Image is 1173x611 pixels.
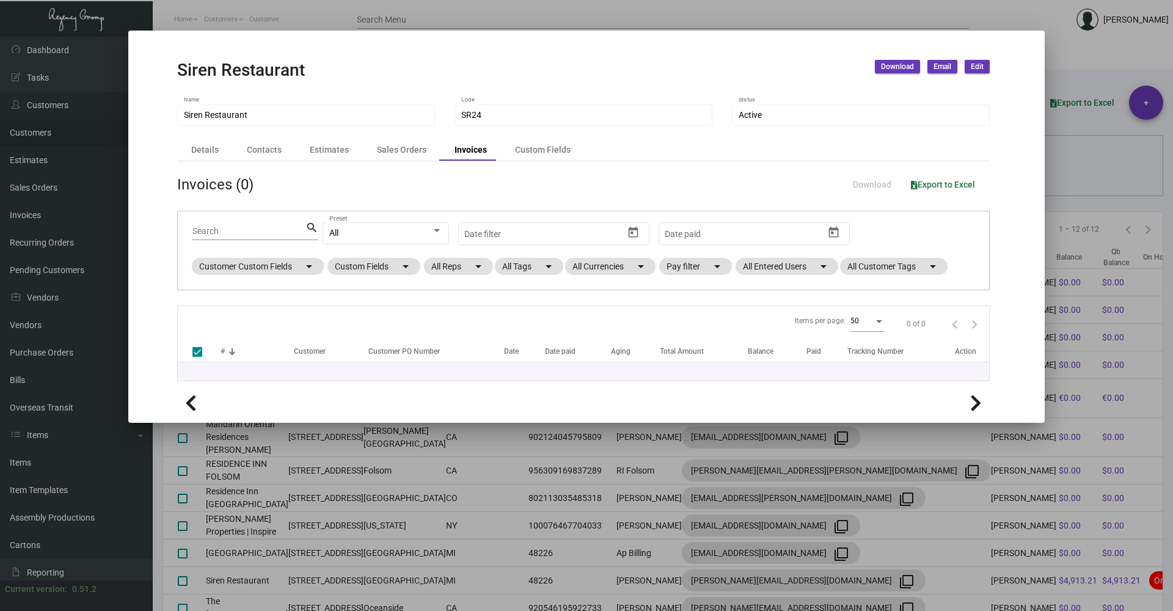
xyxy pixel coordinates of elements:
[72,583,97,596] div: 0.51.2
[368,346,504,357] div: Customer PO Number
[945,314,965,334] button: Previous page
[327,258,420,275] mat-chip: Custom Fields
[368,346,440,357] div: Customer PO Number
[464,229,502,239] input: Start date
[710,259,725,274] mat-icon: arrow_drop_down
[927,60,957,73] button: Email
[934,62,951,72] span: Email
[853,180,891,189] span: Download
[965,60,990,73] button: Edit
[824,222,843,242] button: Open calendar
[965,314,984,334] button: Next page
[748,346,806,357] div: Balance
[294,346,326,357] div: Customer
[177,60,305,81] h2: Siren Restaurant
[847,346,955,357] div: Tracking Number
[329,228,338,238] span: All
[911,180,975,189] span: Export to Excel
[660,346,704,357] div: Total Amount
[471,259,486,274] mat-icon: arrow_drop_down
[660,346,748,357] div: Total Amount
[806,346,821,357] div: Paid
[850,316,859,325] span: 50
[191,144,219,156] div: Details
[795,315,846,326] div: Items per page:
[247,144,282,156] div: Contacts
[623,222,643,242] button: Open calendar
[294,346,362,357] div: Customer
[455,144,487,156] div: Invoices
[955,341,989,362] th: Action
[513,229,590,239] input: End date
[926,259,940,274] mat-icon: arrow_drop_down
[221,346,294,357] div: #
[177,174,254,196] div: Invoices (0)
[495,258,563,275] mat-chip: All Tags
[424,258,493,275] mat-chip: All Reps
[875,60,920,73] button: Download
[545,346,612,357] div: Date paid
[515,144,571,156] div: Custom Fields
[665,229,703,239] input: Start date
[221,346,225,357] div: #
[310,144,349,156] div: Estimates
[377,144,426,156] div: Sales Orders
[192,258,324,275] mat-chip: Customer Custom Fields
[850,317,885,326] mat-select: Items per page:
[398,259,413,274] mat-icon: arrow_drop_down
[739,110,762,120] span: Active
[847,346,904,357] div: Tracking Number
[901,174,985,196] button: Export to Excel
[659,258,732,275] mat-chip: Pay filter
[881,62,914,72] span: Download
[305,221,318,235] mat-icon: search
[971,62,984,72] span: Edit
[5,583,67,596] div: Current version:
[504,346,545,357] div: Date
[840,258,948,275] mat-chip: All Customer Tags
[302,259,316,274] mat-icon: arrow_drop_down
[611,346,630,357] div: Aging
[541,259,556,274] mat-icon: arrow_drop_down
[736,258,838,275] mat-chip: All Entered Users
[806,346,847,357] div: Paid
[907,318,926,329] div: 0 of 0
[816,259,831,274] mat-icon: arrow_drop_down
[504,346,519,357] div: Date
[611,346,660,357] div: Aging
[565,258,656,275] mat-chip: All Currencies
[748,346,773,357] div: Balance
[634,259,648,274] mat-icon: arrow_drop_down
[843,174,901,196] button: Download
[713,229,790,239] input: End date
[545,346,576,357] div: Date paid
